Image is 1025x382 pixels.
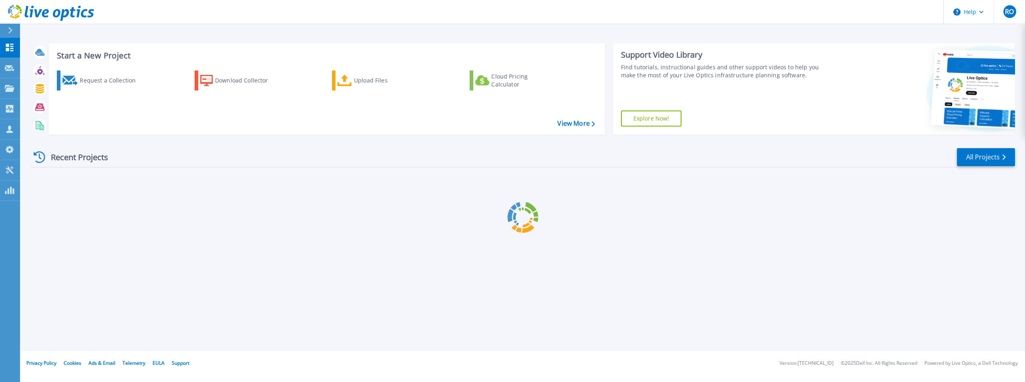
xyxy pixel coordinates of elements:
[354,72,418,88] div: Upload Files
[621,63,829,79] div: Find tutorials, instructional guides and other support videos to help you make the most of your L...
[64,360,81,366] a: Cookies
[153,360,165,366] a: EULA
[215,72,279,88] div: Download Collector
[80,72,144,88] div: Request a Collection
[925,361,1018,366] li: Powered by Live Optics, a Dell Technology
[172,360,189,366] a: Support
[621,111,682,127] a: Explore Now!
[88,360,115,366] a: Ads & Email
[123,360,145,366] a: Telemetry
[195,70,284,90] a: Download Collector
[841,361,917,366] li: © 2025 Dell Inc. All Rights Reserved
[31,147,119,167] div: Recent Projects
[332,70,421,90] a: Upload Files
[780,361,834,366] li: Version: [TECHNICAL_ID]
[57,51,595,60] h3: Start a New Project
[491,72,555,88] div: Cloud Pricing Calculator
[557,120,595,127] a: View More
[57,70,146,90] a: Request a Collection
[621,50,829,60] div: Support Video Library
[470,70,559,90] a: Cloud Pricing Calculator
[1005,8,1014,15] span: RO
[957,148,1015,166] a: All Projects
[26,360,56,366] a: Privacy Policy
